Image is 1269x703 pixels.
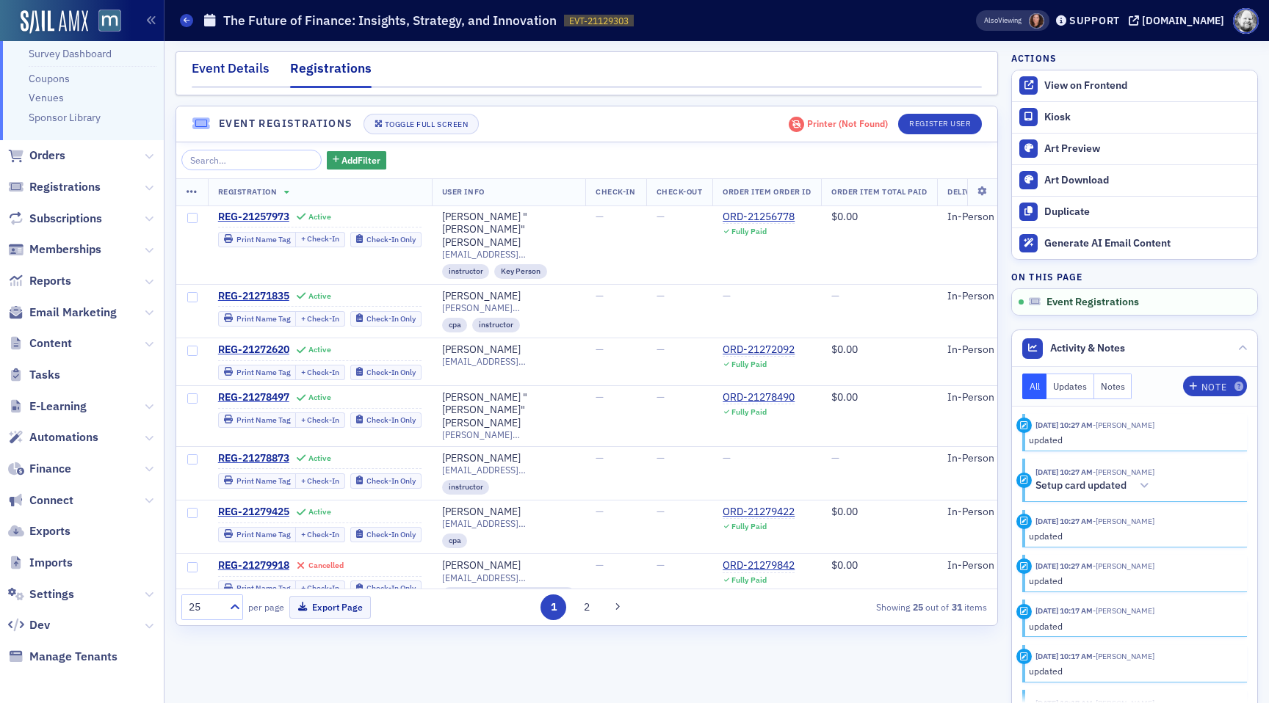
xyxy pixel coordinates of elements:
[442,391,576,430] div: [PERSON_NAME] "[PERSON_NAME]" [PERSON_NAME]
[831,451,839,465] span: —
[596,558,604,572] span: —
[723,211,795,224] a: ORD-21256778
[442,429,576,440] span: [PERSON_NAME][EMAIL_ADDRESS][PERSON_NAME][DOMAIN_NAME]
[1046,296,1139,309] span: Event Registrations
[236,236,291,244] div: Print Name Tag
[29,523,70,539] span: Exports
[1093,605,1154,616] span: Natalie Antonakas
[657,451,665,465] span: —
[569,15,629,27] span: EVT-21129303
[1035,605,1093,616] time: 9/29/2025 10:17 AM
[657,505,665,518] span: —
[218,186,277,197] span: Registration
[723,506,795,519] div: ORD-21279422
[1093,420,1154,430] span: Aidan Sullivan
[350,412,422,428] button: Check-In Only
[29,617,50,633] span: Dev
[1044,237,1250,250] div: Generate AI Email Content
[29,461,71,477] span: Finance
[236,315,291,323] div: Print Name Tag
[494,264,547,279] div: Key Person
[1012,227,1257,259] button: Generate AI Email Content
[385,120,468,128] div: Toggle Full Screen
[366,315,416,323] div: Check-In Only
[831,505,858,518] span: $0.00
[1029,664,1237,677] div: updated
[731,575,767,585] div: Fully Paid
[8,617,50,633] a: Dev
[442,559,521,572] a: [PERSON_NAME]
[1022,374,1047,399] button: All
[1016,558,1032,574] div: Update
[218,559,422,572] a: REG-21279918Cancelled
[442,343,521,357] a: [PERSON_NAME]
[442,518,576,529] span: [EMAIL_ADDRESS][DOMAIN_NAME]
[472,318,520,332] div: instructor
[723,289,731,302] span: —
[218,559,289,572] span: REG-21279918
[218,290,422,303] a: REG-21271835Active
[308,291,331,301] div: Active
[8,555,73,571] a: Imports
[308,212,331,222] div: Active
[29,91,64,104] a: Venues
[1012,164,1257,196] a: Art Download
[984,15,998,25] div: Also
[29,72,70,85] a: Coupons
[947,559,1021,572] div: In-Person
[366,368,416,376] div: Check-In Only
[218,311,297,327] button: Print Name Tag
[898,114,982,134] button: Register User
[442,533,468,548] div: cpa
[947,506,1021,519] div: In-Person
[29,398,87,415] span: E-Learning
[1093,467,1154,477] span: Aidan Sullivan
[8,523,70,539] a: Exports
[1029,13,1044,29] span: Natalie Antonakas
[442,318,468,332] div: cpa
[1035,478,1154,494] button: Setup card updated
[218,343,289,357] span: REG-21272620
[366,477,416,485] div: Check-In Only
[947,452,1021,465] div: In-Person
[442,587,576,602] div: Terminated - non-payment of dues
[289,596,371,619] button: Export Page
[729,600,988,613] div: Showing out of items
[218,343,422,357] a: REG-21272620Active
[8,492,73,509] a: Connect
[366,531,416,539] div: Check-In Only
[1035,479,1127,492] h5: Setup card updated
[596,451,604,465] span: —
[236,584,291,592] div: Print Name Tag
[1029,574,1237,587] div: updated
[910,600,925,613] strong: 25
[596,289,604,302] span: —
[442,465,576,476] span: [EMAIL_ADDRESS][DOMAIN_NAME]
[1029,529,1237,542] div: updated
[295,232,345,247] button: + Check-In
[442,356,576,367] span: [EMAIL_ADDRESS][DOMAIN_NAME]
[442,506,521,519] div: [PERSON_NAME]
[731,227,767,236] div: Fully Paid
[350,527,422,542] button: Check-In Only
[657,558,665,572] span: —
[218,412,297,428] button: Print Name Tag
[723,343,795,357] a: ORD-21272092
[29,273,71,289] span: Reports
[1094,374,1132,399] button: Notes
[8,273,71,289] a: Reports
[218,473,297,489] button: Print Name Tag
[1069,14,1120,27] div: Support
[1029,433,1237,446] div: updated
[442,290,521,303] a: [PERSON_NAME]
[1011,51,1057,65] h4: Actions
[947,211,1021,224] div: In-Person
[218,527,297,542] button: Print Name Tag
[219,116,353,131] h4: Event Registrations
[308,561,344,570] div: Cancelled
[1050,340,1125,356] span: Activity & Notes
[1044,174,1250,187] div: Art Download
[88,10,121,34] a: View Homepage
[723,559,795,572] div: ORD-21279842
